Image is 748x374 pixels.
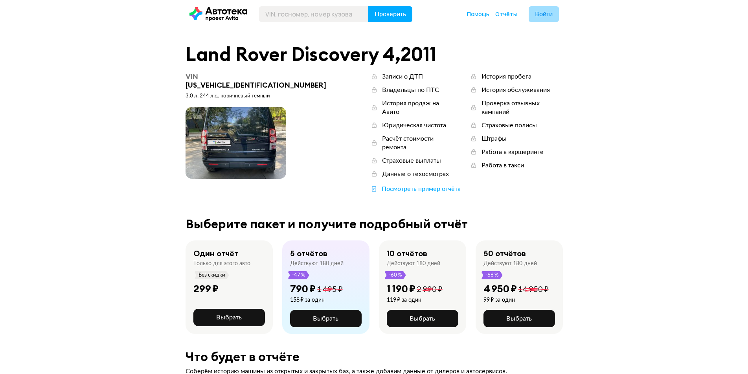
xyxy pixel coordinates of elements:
[382,156,441,165] div: Страховые выплаты
[482,72,531,81] div: История пробега
[518,286,549,293] span: 14 950 ₽
[186,44,563,64] div: Land Rover Discovery 4 , 2011
[506,315,532,322] span: Выбрать
[382,170,449,178] div: Данные о техосмотрах
[193,260,250,267] div: Только для этого авто
[193,248,238,258] div: Один отчёт
[467,10,489,18] a: Помощь
[198,271,226,279] span: Без скидки
[317,286,343,293] span: 1 495 ₽
[529,6,559,22] button: Войти
[216,314,242,321] span: Выбрать
[290,282,316,295] div: 790 ₽
[186,93,331,100] div: 3.0 л, 244 л.c., коричневый темный
[382,72,423,81] div: Записи о ДТП
[387,248,427,258] div: 10 отчётов
[387,260,440,267] div: Действуют 180 дней
[482,121,537,130] div: Страховые полисы
[483,310,555,327] button: Выбрать
[387,282,415,295] div: 1 190 ₽
[410,315,435,322] span: Выбрать
[382,134,454,152] div: Расчёт стоимости ремонта
[290,297,343,304] div: 158 ₽ за один
[482,99,563,116] div: Проверка отзывных кампаний
[290,310,362,327] button: Выбрать
[186,217,563,231] div: Выберите пакет и получите подробный отчёт
[482,86,550,94] div: История обслуживания
[259,6,369,22] input: VIN, госномер, номер кузова
[483,260,537,267] div: Действуют 180 дней
[535,11,553,17] span: Войти
[290,248,327,258] div: 5 отчётов
[290,260,344,267] div: Действуют 180 дней
[483,297,549,304] div: 99 ₽ за один
[482,161,524,170] div: Работа в такси
[482,134,507,143] div: Штрафы
[186,350,563,364] div: Что будет в отчёте
[313,315,338,322] span: Выбрать
[483,282,517,295] div: 4 950 ₽
[388,271,402,279] span: -60 %
[368,6,412,22] button: Проверить
[483,248,526,258] div: 50 отчётов
[387,297,443,304] div: 119 ₽ за один
[193,282,219,295] div: 299 ₽
[382,185,461,193] div: Посмотреть пример отчёта
[387,310,458,327] button: Выбрать
[482,148,544,156] div: Работа в каршеринге
[186,72,331,90] div: [US_VEHICLE_IDENTIFICATION_NUMBER]
[370,185,461,193] a: Посмотреть пример отчёта
[186,72,198,81] span: VIN
[485,271,499,279] span: -66 %
[417,286,443,293] span: 2 990 ₽
[495,10,517,18] a: Отчёты
[375,11,406,17] span: Проверить
[193,309,265,326] button: Выбрать
[382,86,439,94] div: Владельцы по ПТС
[292,271,306,279] span: -47 %
[382,99,454,116] div: История продаж на Авито
[382,121,446,130] div: Юридическая чистота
